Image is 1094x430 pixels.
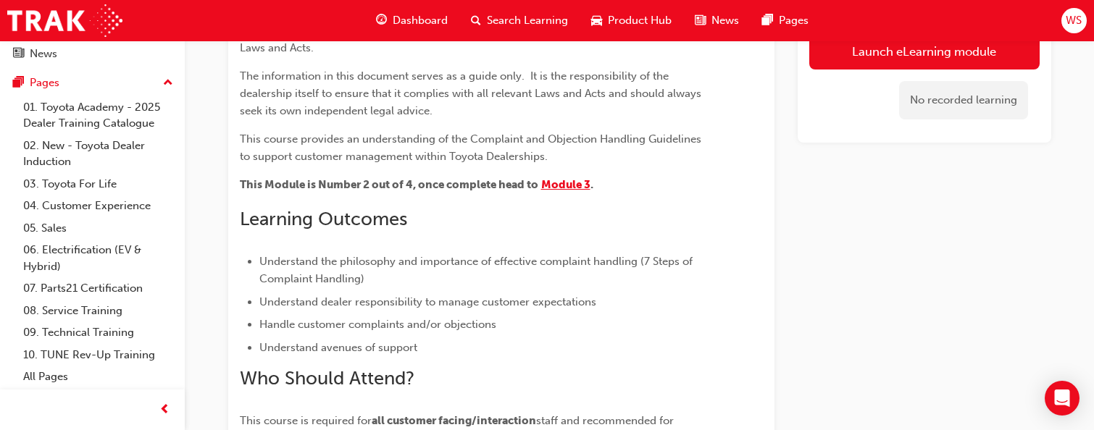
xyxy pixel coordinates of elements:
span: Understand avenues of support [259,341,417,354]
a: search-iconSearch Learning [459,6,580,35]
span: Understand the philosophy and importance of effective complaint handling (7 Steps of Complaint Ha... [259,255,696,285]
a: 08. Service Training [17,300,179,322]
span: pages-icon [762,12,773,30]
a: All Pages [17,366,179,388]
a: pages-iconPages [751,6,820,35]
a: car-iconProduct Hub [580,6,683,35]
span: up-icon [163,74,173,93]
span: Dashboard [393,12,448,29]
span: . [590,178,593,191]
span: Learning Outcomes [240,208,407,230]
button: Pages [6,69,179,96]
a: news-iconNews [683,6,751,35]
span: Who Should Attend? [240,367,414,389]
button: Launch eLearning module [809,33,1040,69]
span: news-icon [695,12,706,30]
span: guage-icon [376,12,387,30]
span: This Module is Number 2 out of 4, once complete head to [240,178,538,191]
div: Open Intercom Messenger [1045,381,1080,416]
span: News [711,12,739,29]
span: The information in this document serves as a guide only. It is the responsibility of the dealersh... [240,69,704,117]
span: Pages [779,12,809,29]
span: news-icon [13,48,24,61]
span: Product Hub [608,12,672,29]
a: 03. Toyota For Life [17,173,179,195]
a: 09. Technical Training [17,321,179,344]
a: 07. Parts21 Certification [17,277,179,300]
span: search-icon [471,12,481,30]
a: Module 3 [541,178,590,191]
a: 01. Toyota Academy - 2025 Dealer Training Catalogue [17,96,179,135]
div: News [30,46,57,62]
a: 04. Customer Experience [17,195,179,217]
span: Understand dealer responsibility to manage customer expectations [259,295,596,308]
a: News [6,41,179,67]
a: 02. New - Toyota Dealer Induction [17,135,179,173]
a: 06. Electrification (EV & Hybrid) [17,239,179,277]
button: WS [1061,8,1087,33]
span: car-icon [591,12,602,30]
span: prev-icon [159,401,170,419]
a: guage-iconDashboard [364,6,459,35]
div: No recorded learning [899,81,1028,119]
span: This course provides an understanding of the Complaint and Objection Handling Guidelines to suppo... [240,132,704,163]
span: WS [1066,12,1082,29]
span: Handle customer complaints and/or objections [259,318,496,331]
div: Pages [30,75,59,91]
span: all customer facing/interaction [372,414,536,427]
span: This course is required for [240,414,372,427]
a: 05. Sales [17,217,179,240]
span: Search Learning [487,12,568,29]
a: 10. TUNE Rev-Up Training [17,344,179,366]
span: pages-icon [13,77,24,90]
img: Trak [7,4,122,37]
